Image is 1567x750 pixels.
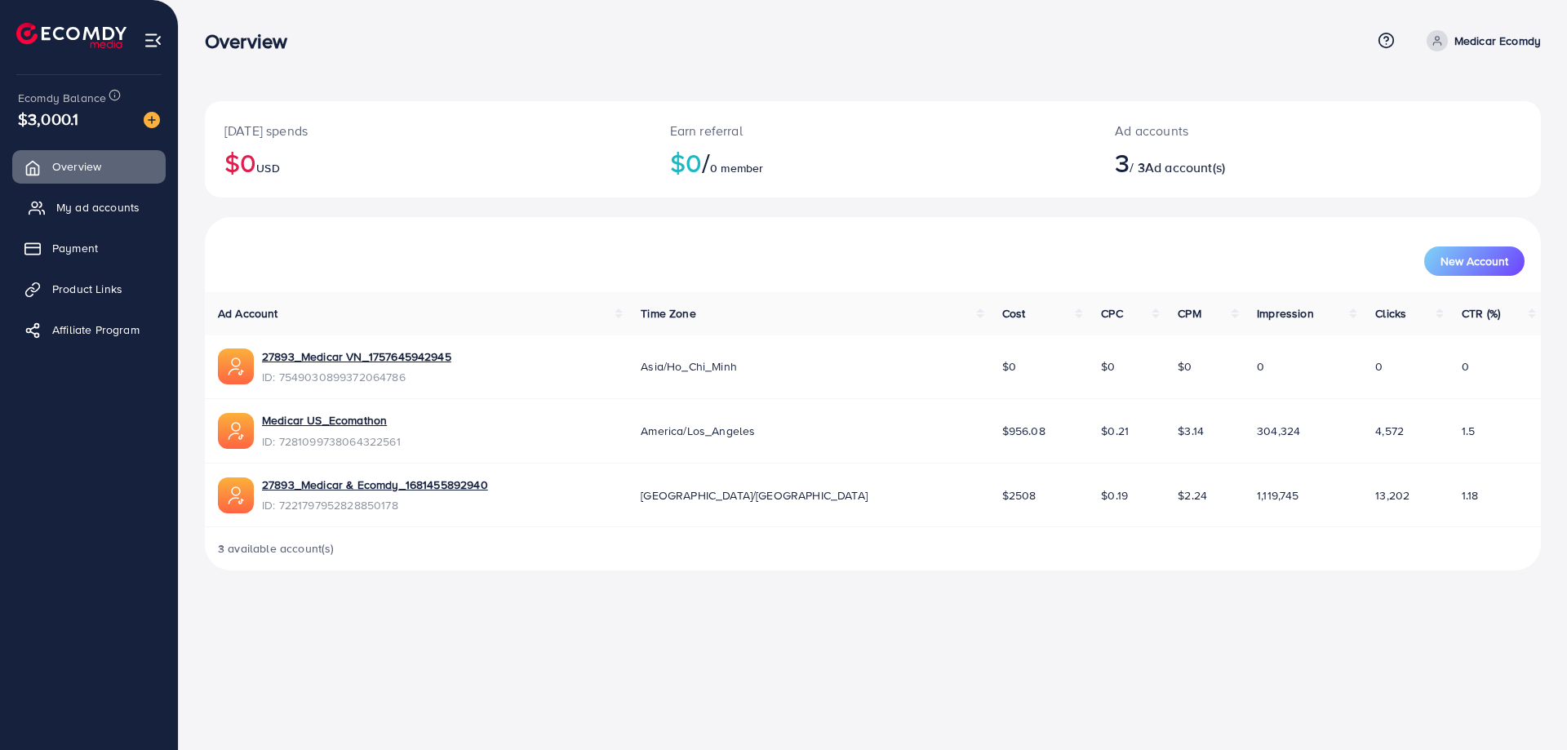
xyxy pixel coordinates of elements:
[262,433,401,450] span: ID: 7281099738064322561
[1101,358,1115,375] span: $0
[1257,305,1314,322] span: Impression
[702,144,710,181] span: /
[710,160,763,176] span: 0 member
[12,191,166,224] a: My ad accounts
[1375,487,1409,504] span: 13,202
[1145,158,1225,176] span: Ad account(s)
[56,199,140,215] span: My ad accounts
[1440,255,1508,267] span: New Account
[1420,30,1541,51] a: Medicar Ecomdy
[205,29,300,53] h3: Overview
[1257,423,1300,439] span: 304,324
[1115,121,1409,140] p: Ad accounts
[1101,487,1128,504] span: $0.19
[144,31,162,50] img: menu
[1375,305,1406,322] span: Clicks
[12,150,166,183] a: Overview
[16,23,127,48] img: logo
[224,147,631,178] h2: $0
[1101,423,1129,439] span: $0.21
[12,273,166,305] a: Product Links
[1462,305,1500,322] span: CTR (%)
[18,107,78,131] span: $3,000.1
[256,160,279,176] span: USD
[52,158,101,175] span: Overview
[262,477,488,493] a: 27893_Medicar & Ecomdy_1681455892940
[641,358,737,375] span: Asia/Ho_Chi_Minh
[218,413,254,449] img: ic-ads-acc.e4c84228.svg
[262,369,451,385] span: ID: 7549030899372064786
[1178,358,1192,375] span: $0
[1115,144,1130,181] span: 3
[1002,423,1045,439] span: $956.08
[218,348,254,384] img: ic-ads-acc.e4c84228.svg
[262,497,488,513] span: ID: 7221797952828850178
[641,305,695,322] span: Time Zone
[218,305,278,322] span: Ad Account
[1178,423,1204,439] span: $3.14
[1002,487,1037,504] span: $2508
[262,412,387,428] a: Medicar US_Ecomathon
[12,313,166,346] a: Affiliate Program
[52,322,140,338] span: Affiliate Program
[224,121,631,140] p: [DATE] spends
[670,121,1076,140] p: Earn referral
[52,240,98,256] span: Payment
[1424,246,1525,276] button: New Account
[1375,358,1383,375] span: 0
[641,423,755,439] span: America/Los_Angeles
[670,147,1076,178] h2: $0
[1178,305,1201,322] span: CPM
[1454,31,1541,51] p: Medicar Ecomdy
[1462,358,1469,375] span: 0
[1002,358,1016,375] span: $0
[1178,487,1207,504] span: $2.24
[1375,423,1404,439] span: 4,572
[218,477,254,513] img: ic-ads-acc.e4c84228.svg
[52,281,122,297] span: Product Links
[1257,487,1298,504] span: 1,119,745
[1462,423,1475,439] span: 1.5
[262,348,451,365] a: 27893_Medicar VN_1757645942945
[218,540,335,557] span: 3 available account(s)
[1002,305,1026,322] span: Cost
[1257,358,1264,375] span: 0
[641,487,868,504] span: [GEOGRAPHIC_DATA]/[GEOGRAPHIC_DATA]
[1462,487,1479,504] span: 1.18
[1115,147,1409,178] h2: / 3
[1101,305,1122,322] span: CPC
[144,112,160,128] img: image
[12,232,166,264] a: Payment
[18,90,106,106] span: Ecomdy Balance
